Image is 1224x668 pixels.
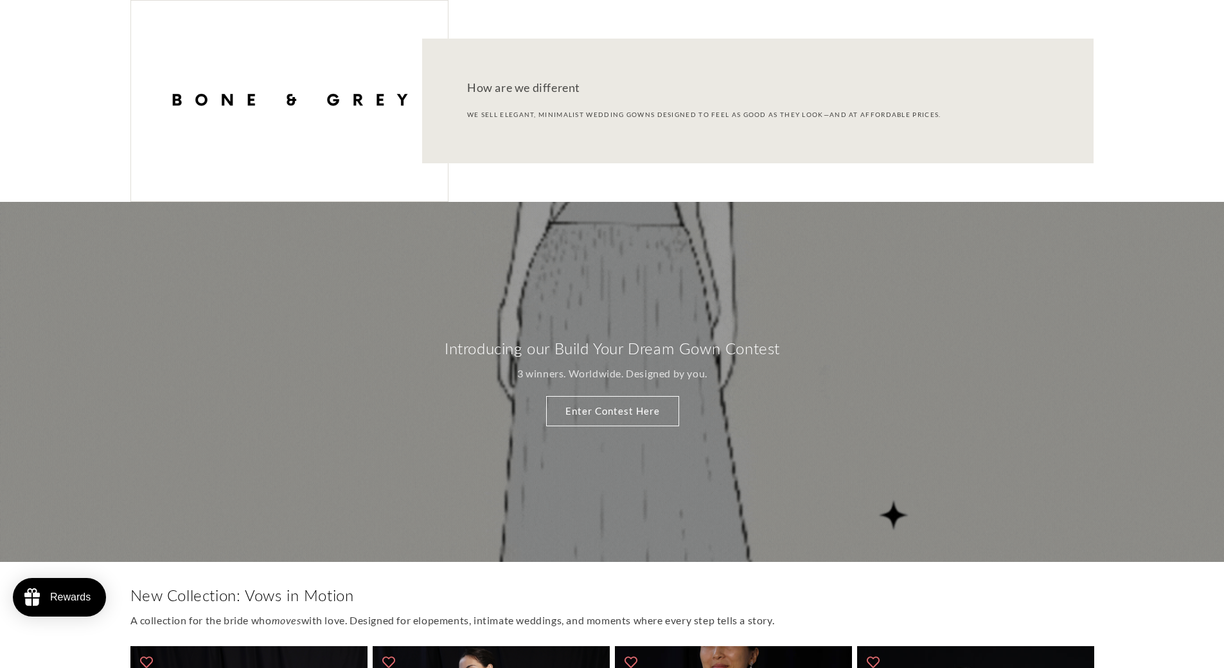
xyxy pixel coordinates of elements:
[445,338,780,358] h2: Introducing our Build Your Dream Gown Contest
[467,111,941,118] p: We sell elegant, minimalist wedding gowns designed to feel as good as they look—and at affordable...
[467,77,580,98] p: How are we different
[445,365,780,383] p: 3 winners. Worldwide. Designed by you.
[131,1,448,201] img: Bone and Grey Bridal Logo
[272,614,301,626] em: moves
[545,395,679,426] a: Enter Contest Here
[130,585,1094,605] h2: New Collection: Vows in Motion
[130,611,1094,630] p: A collection for the bride who with love. Designed for elopements, intimate weddings, and moments...
[50,591,91,603] div: Rewards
